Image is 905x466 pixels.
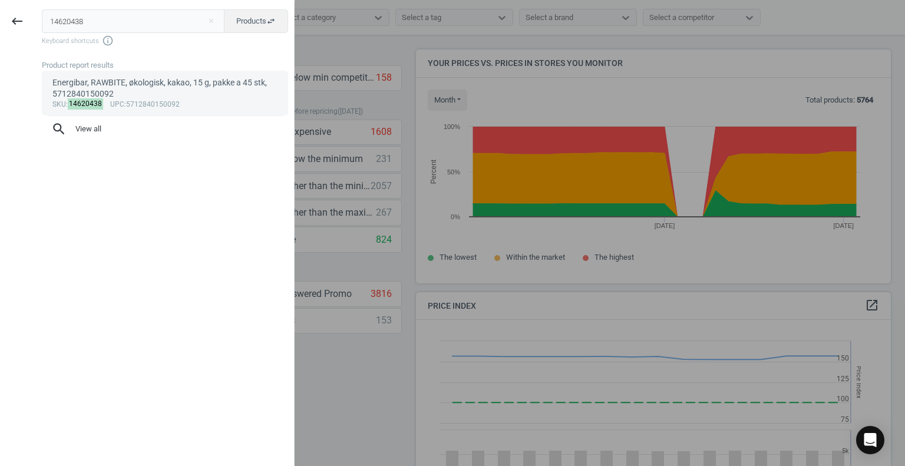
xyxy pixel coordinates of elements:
button: Productsswap_horiz [224,9,288,33]
button: Close [202,16,220,27]
button: searchView all [42,116,288,142]
i: search [51,121,67,137]
span: Products [236,16,276,27]
i: swap_horiz [266,16,276,26]
i: info_outline [102,35,114,47]
span: sku [52,100,66,108]
input: Enter the SKU or product name [42,9,225,33]
i: keyboard_backspace [10,14,24,28]
div: : :5712840150092 [52,100,278,110]
button: keyboard_backspace [4,8,31,35]
div: Open Intercom Messenger [856,426,884,454]
div: Product report results [42,60,294,71]
mark: 14620438 [68,98,104,110]
span: Keyboard shortcuts [42,35,288,47]
span: upc [110,100,124,108]
span: View all [51,121,279,137]
div: Energibar, RAWBITE, økologisk, kakao, 15 g, pakke a 45 stk, 5712840150092 [52,77,278,100]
